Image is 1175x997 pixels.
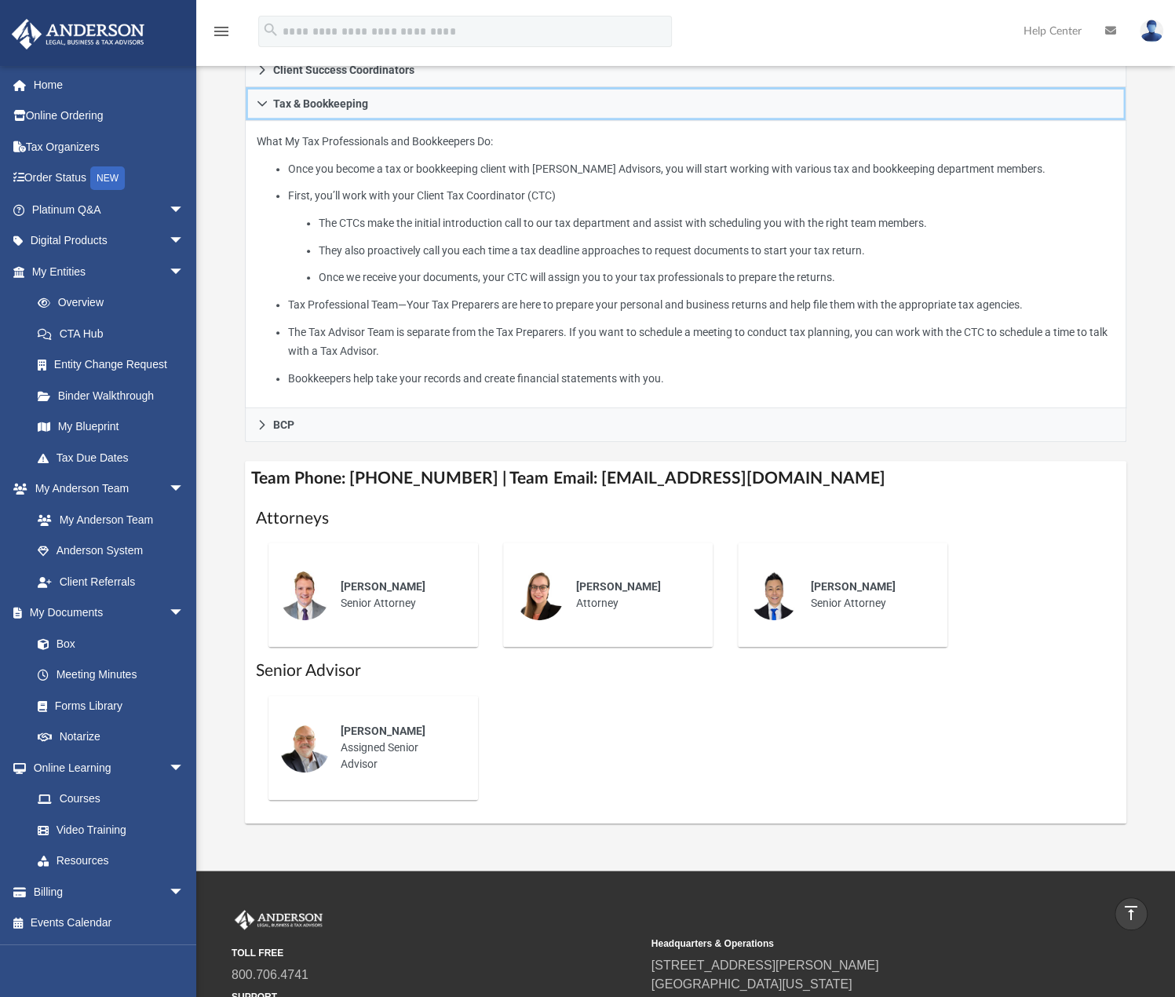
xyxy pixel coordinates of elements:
h1: Senior Advisor [256,659,1115,682]
a: Order StatusNEW [11,163,208,195]
i: vertical_align_top [1122,904,1140,922]
a: Video Training [22,814,192,845]
a: Resources [22,845,200,877]
p: What My Tax Professionals and Bookkeepers Do: [257,132,1114,389]
span: [PERSON_NAME] [810,580,895,593]
a: My Anderson Team [22,504,192,535]
span: Tax & Bookkeeping [273,98,368,109]
a: Tax & Bookkeeping [245,87,1126,121]
li: The Tax Advisor Team is separate from the Tax Preparers. If you want to schedule a meeting to con... [288,323,1115,361]
span: arrow_drop_down [169,225,200,257]
small: Headquarters & Operations [651,937,1060,951]
img: thumbnail [749,570,799,620]
a: Forms Library [22,690,192,721]
div: Tax & Bookkeeping [245,121,1126,408]
a: Meeting Minutes [22,659,200,691]
a: [GEOGRAPHIC_DATA][US_STATE] [651,977,852,991]
li: First, you’ll work with your Client Tax Coordinator (CTC) [288,186,1115,287]
div: Senior Attorney [799,568,936,623]
span: arrow_drop_down [169,194,200,226]
i: menu [212,22,231,41]
li: Once you become a tax or bookkeeping client with [PERSON_NAME] Advisors, you will start working w... [288,159,1115,179]
a: Platinum Q&Aarrow_drop_down [11,194,208,225]
a: Anderson System [22,535,200,567]
a: Binder Walkthrough [22,380,208,411]
span: Client Success Coordinators [273,64,414,75]
a: Tax Organizers [11,131,208,163]
img: User Pic [1140,20,1163,42]
span: [PERSON_NAME] [341,580,425,593]
a: Home [11,69,208,100]
img: thumbnail [514,570,564,620]
span: BCP [273,419,294,430]
h4: Team Phone: [PHONE_NUMBER] | Team Email: [EMAIL_ADDRESS][DOMAIN_NAME] [245,461,1126,496]
a: My Documentsarrow_drop_down [11,597,200,629]
li: They also proactively call you each time a tax deadline approaches to request documents to start ... [319,241,1115,261]
h1: Attorneys [256,507,1115,530]
a: menu [212,30,231,41]
a: Client Referrals [22,566,200,597]
a: Billingarrow_drop_down [11,876,208,908]
a: Entity Change Request [22,349,208,381]
a: Client Success Coordinators [245,53,1126,87]
a: Digital Productsarrow_drop_down [11,225,208,257]
div: Senior Attorney [330,568,467,623]
a: Box [22,628,192,659]
span: arrow_drop_down [169,256,200,288]
div: Attorney [564,568,702,623]
a: 800.706.4741 [232,968,308,981]
span: arrow_drop_down [169,473,200,506]
span: arrow_drop_down [169,876,200,908]
li: The CTCs make the initial introduction call to our tax department and assist with scheduling you ... [319,214,1115,233]
a: My Anderson Teamarrow_drop_down [11,473,200,505]
a: Online Ordering [11,100,208,132]
li: Once we receive your documents, your CTC will assign you to your tax professionals to prepare the... [319,268,1115,287]
small: TOLL FREE [232,946,640,960]
div: Assigned Senior Advisor [330,712,467,783]
img: thumbnail [279,570,330,620]
a: Notarize [22,721,200,753]
a: My Entitiesarrow_drop_down [11,256,208,287]
a: Tax Due Dates [22,442,208,473]
i: search [262,21,279,38]
a: CTA Hub [22,318,208,349]
a: Overview [22,287,208,319]
img: thumbnail [279,722,330,772]
img: Anderson Advisors Platinum Portal [7,19,149,49]
a: vertical_align_top [1115,897,1148,930]
span: arrow_drop_down [169,597,200,630]
a: Online Learningarrow_drop_down [11,752,200,783]
li: Bookkeepers help take your records and create financial statements with you. [288,369,1115,389]
span: arrow_drop_down [169,752,200,784]
span: [PERSON_NAME] [575,580,660,593]
li: Tax Professional Team—Your Tax Preparers are here to prepare your personal and business returns a... [288,295,1115,315]
a: Courses [22,783,200,815]
a: BCP [245,408,1126,442]
div: NEW [90,166,125,190]
span: [PERSON_NAME] [341,725,425,737]
img: Anderson Advisors Platinum Portal [232,910,326,930]
a: My Blueprint [22,411,200,443]
a: Events Calendar [11,908,208,939]
a: [STREET_ADDRESS][PERSON_NAME] [651,959,879,972]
